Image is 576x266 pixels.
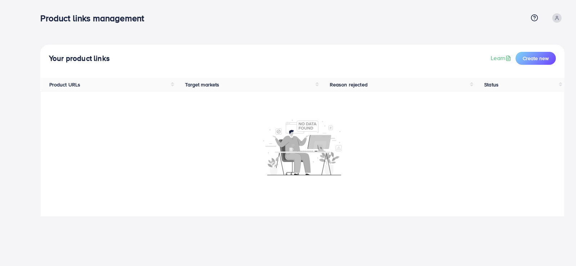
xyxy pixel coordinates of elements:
span: Create new [523,55,549,62]
button: Create new [516,52,556,65]
img: No account [263,119,342,175]
span: Product URLs [49,81,81,88]
h4: Your product links [49,54,110,63]
h3: Product links management [40,13,150,23]
span: Status [484,81,499,88]
a: Learn [491,54,513,62]
span: Reason rejected [330,81,368,88]
span: Target markets [185,81,219,88]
